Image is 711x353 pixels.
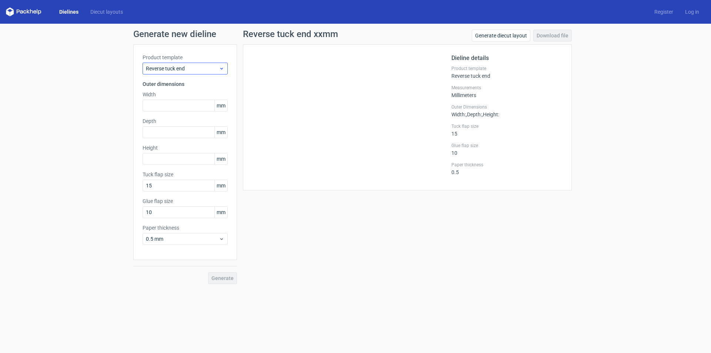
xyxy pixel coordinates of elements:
[451,66,563,71] label: Product template
[146,235,219,243] span: 0.5 mm
[146,65,219,72] span: Reverse tuck end
[451,143,563,156] div: 10
[143,171,228,178] label: Tuck flap size
[679,8,705,16] a: Log in
[143,80,228,88] h3: Outer dimensions
[451,123,563,129] label: Tuck flap size
[451,85,563,98] div: Millimeters
[133,30,578,39] h1: Generate new dieline
[143,224,228,232] label: Paper thickness
[143,144,228,151] label: Height
[451,162,563,168] label: Paper thickness
[214,153,227,164] span: mm
[214,127,227,138] span: mm
[451,143,563,149] label: Glue flap size
[143,91,228,98] label: Width
[451,54,563,63] h2: Dieline details
[84,8,129,16] a: Diecut layouts
[53,8,84,16] a: Dielines
[214,100,227,111] span: mm
[451,104,563,110] label: Outer Dimensions
[451,111,466,117] span: Width :
[451,85,563,91] label: Measurements
[466,111,482,117] span: , Depth :
[143,197,228,205] label: Glue flap size
[143,117,228,125] label: Depth
[451,162,563,175] div: 0.5
[648,8,679,16] a: Register
[214,180,227,191] span: mm
[482,111,499,117] span: , Height :
[451,66,563,79] div: Reverse tuck end
[472,30,530,41] a: Generate diecut layout
[143,54,228,61] label: Product template
[214,207,227,218] span: mm
[451,123,563,137] div: 15
[243,30,338,39] h1: Reverse tuck end xxmm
